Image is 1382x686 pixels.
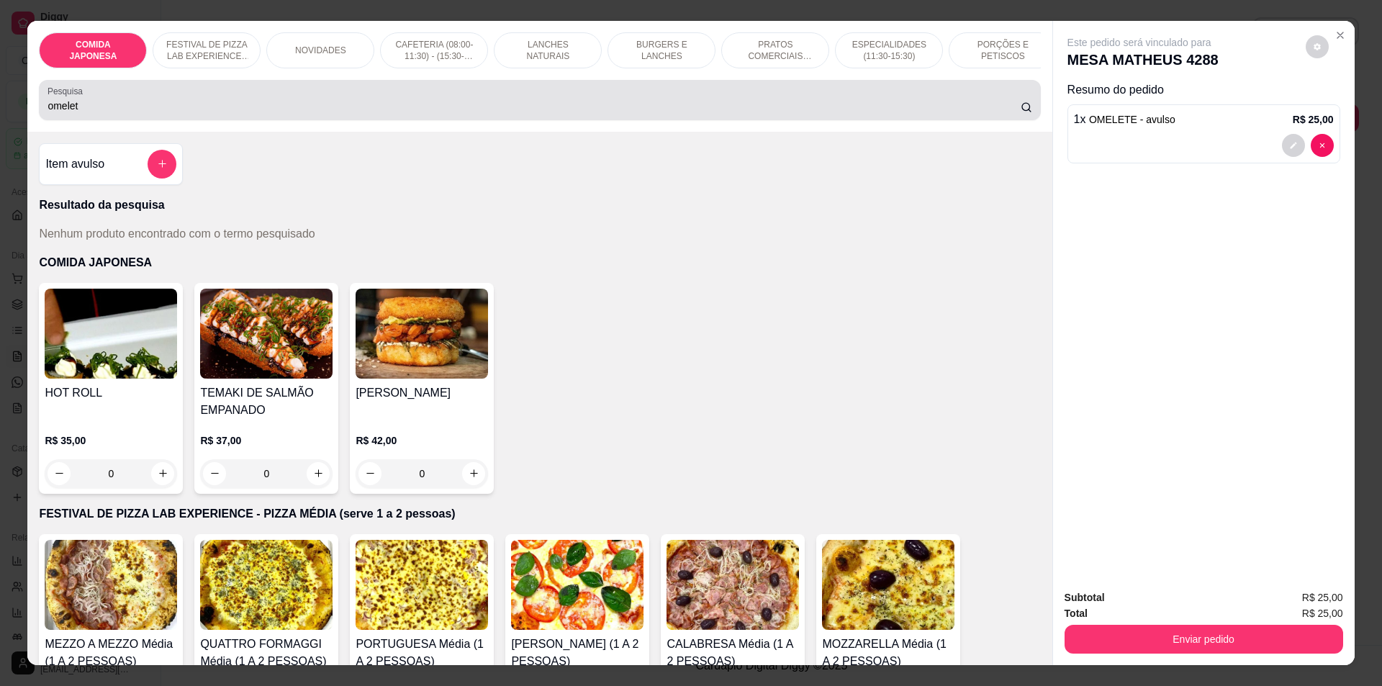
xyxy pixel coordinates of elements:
[358,462,381,485] button: decrease-product-quantity
[200,289,333,379] img: product-image
[307,462,330,485] button: increase-product-quantity
[39,197,1040,214] p: Resultado da pesquisa
[1067,35,1219,50] p: Este pedido será vinculado para
[462,462,485,485] button: increase-product-quantity
[45,384,177,402] h4: HOT ROLL
[822,540,954,630] img: product-image
[1067,50,1219,70] p: MESA MATHEUS 4288
[1074,111,1175,128] p: 1 x
[48,99,1020,113] input: Pesquisa
[1065,592,1105,603] strong: Subtotal
[1065,608,1088,619] strong: Total
[511,636,643,670] h4: [PERSON_NAME] (1 A 2 PESSOAS)
[356,433,488,448] p: R$ 42,00
[822,636,954,670] h4: MOZZARELLA Média (1 A 2 PESSOAS)
[1067,81,1340,99] p: Resumo do pedido
[48,85,88,97] label: Pesquisa
[506,39,590,62] p: LANCHES NATURAIS
[200,384,333,419] h4: TEMAKI DE SALMÃO EMPANADO
[1329,24,1352,47] button: Close
[667,540,799,630] img: product-image
[961,39,1044,62] p: PORÇÕES E PETISCOS
[1306,35,1329,58] button: decrease-product-quantity
[733,39,817,62] p: PRATOS COMERCIAIS (11:30-15:30)
[39,254,1040,271] p: COMIDA JAPONESA
[847,39,931,62] p: ESPECIALIDADES (11:30-15:30)
[511,540,643,630] img: product-image
[356,289,488,379] img: product-image
[165,39,248,62] p: FESTIVAL DE PIZZA LAB EXPERIENCE - PIZZA MÉDIA (serve 1 a 2 pessoas)
[620,39,703,62] p: BURGERS E LANCHES
[1311,134,1334,157] button: decrease-product-quantity
[200,636,333,670] h4: QUATTRO FORMAGGI Média (1 A 2 PESSOAS)
[356,384,488,402] h4: [PERSON_NAME]
[1065,625,1343,654] button: Enviar pedido
[200,433,333,448] p: R$ 37,00
[356,540,488,630] img: product-image
[45,540,177,630] img: product-image
[392,39,476,62] p: CAFETERIA (08:00-11:30) - (15:30-18:00)
[1089,114,1175,125] span: OMELETE - avulso
[151,462,174,485] button: increase-product-quantity
[48,462,71,485] button: decrease-product-quantity
[148,150,176,179] button: add-separate-item
[1302,605,1343,621] span: R$ 25,00
[1302,590,1343,605] span: R$ 25,00
[1293,112,1334,127] p: R$ 25,00
[45,155,104,173] h4: Item avulso
[51,39,135,62] p: COMIDA JAPONESA
[45,289,177,379] img: product-image
[200,540,333,630] img: product-image
[45,636,177,670] h4: MEZZO A MEZZO Média (1 A 2 PESSOAS)
[39,225,315,243] p: Nenhum produto encontrado com o termo pesquisado
[39,505,1040,523] p: FESTIVAL DE PIZZA LAB EXPERIENCE - PIZZA MÉDIA (serve 1 a 2 pessoas)
[295,45,346,56] p: NOVIDADES
[356,636,488,670] h4: PORTUGUESA Média (1 A 2 PESSOAS)
[45,433,177,448] p: R$ 35,00
[203,462,226,485] button: decrease-product-quantity
[1282,134,1305,157] button: decrease-product-quantity
[667,636,799,670] h4: CALABRESA Média (1 A 2 PESSOAS)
